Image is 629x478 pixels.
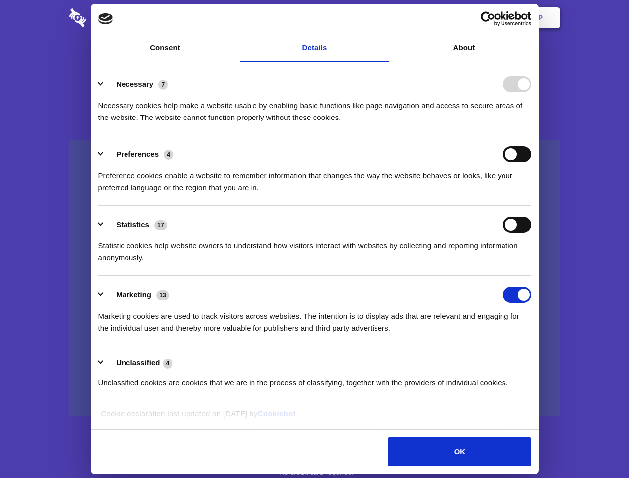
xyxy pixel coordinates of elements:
div: Statistic cookies help website owners to understand how visitors interact with websites by collec... [98,233,531,264]
a: Usercentrics Cookiebot - opens in a new window [444,11,531,26]
label: Marketing [116,290,151,299]
button: Necessary (7) [98,76,174,92]
button: Statistics (17) [98,217,174,233]
a: Pricing [292,2,336,33]
a: Wistia video thumbnail [69,140,560,417]
div: Preference cookies enable a website to remember information that changes the way the website beha... [98,162,531,194]
label: Preferences [116,150,159,158]
label: Statistics [116,220,149,229]
img: logo-wordmark-white-trans-d4663122ce5f474addd5e946df7df03e33cb6a1c49d2221995e7729f52c070b2.svg [69,8,154,27]
a: Login [452,2,495,33]
button: OK [388,437,531,466]
button: Unclassified (4) [98,357,179,369]
a: Contact [404,2,450,33]
h1: Eliminate Slack Data Loss. [69,45,560,81]
h4: Auto-redaction of sensitive data, encrypted data sharing and self-destructing private chats. Shar... [69,91,560,123]
a: Cookiebot [258,409,296,418]
a: Consent [91,34,240,62]
a: Details [240,34,389,62]
div: Cookie declaration last updated on [DATE] by [93,408,536,427]
span: 4 [164,150,173,160]
span: 13 [156,290,169,300]
div: Unclassified cookies are cookies that we are in the process of classifying, together with the pro... [98,369,531,389]
iframe: Drift Widget Chat Controller [579,428,617,466]
div: Necessary cookies help make a website usable by enabling basic functions like page navigation and... [98,92,531,123]
span: 17 [154,220,167,230]
label: Necessary [116,80,153,88]
button: Marketing (13) [98,287,176,303]
div: Marketing cookies are used to track visitors across websites. The intention is to display ads tha... [98,303,531,334]
span: 4 [163,358,173,368]
button: Preferences (4) [98,146,180,162]
img: logo [98,13,113,24]
a: About [389,34,539,62]
span: 7 [158,80,168,90]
